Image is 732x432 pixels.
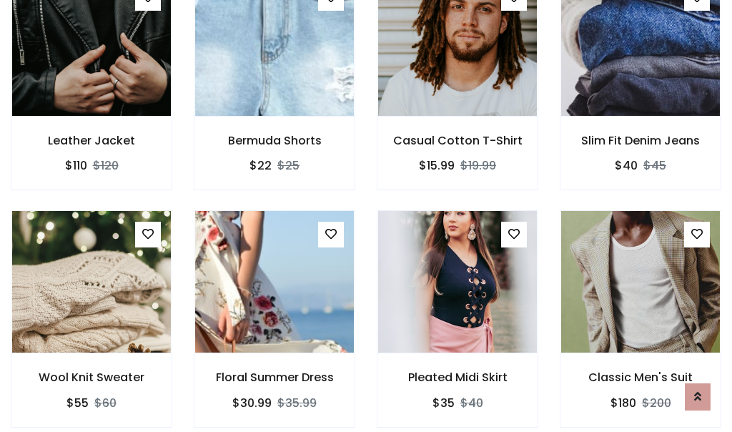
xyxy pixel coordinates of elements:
[560,370,721,384] h6: Classic Men's Suit
[377,134,538,147] h6: Casual Cotton T-Shirt
[249,159,272,172] h6: $22
[377,370,538,384] h6: Pleated Midi Skirt
[560,134,721,147] h6: Slim Fit Denim Jeans
[93,157,119,174] del: $120
[94,395,117,411] del: $60
[419,159,455,172] h6: $15.99
[642,395,671,411] del: $200
[610,396,636,410] h6: $180
[11,134,172,147] h6: Leather Jacket
[232,396,272,410] h6: $30.99
[11,370,172,384] h6: Wool Knit Sweater
[277,395,317,411] del: $35.99
[277,157,300,174] del: $25
[432,396,455,410] h6: $35
[615,159,638,172] h6: $40
[460,395,483,411] del: $40
[194,370,355,384] h6: Floral Summer Dress
[66,396,89,410] h6: $55
[65,159,87,172] h6: $110
[460,157,496,174] del: $19.99
[194,134,355,147] h6: Bermuda Shorts
[643,157,666,174] del: $45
